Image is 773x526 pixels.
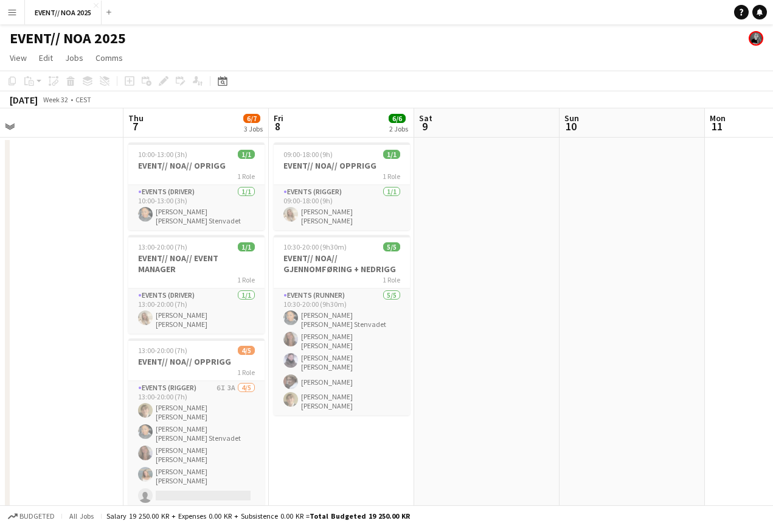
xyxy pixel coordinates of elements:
span: 5/5 [383,242,400,251]
app-job-card: 13:00-20:00 (7h)4/5EVENT// NOA// OPPRIGG1 RoleEvents (Rigger)6I3A4/513:00-20:00 (7h)[PERSON_NAME]... [128,338,265,508]
app-card-role: Events (Driver)1/113:00-20:00 (7h)[PERSON_NAME] [PERSON_NAME] [128,289,265,334]
span: 10:30-20:00 (9h30m) [283,242,347,251]
app-card-role: Events (Runner)5/510:30-20:00 (9h30m)[PERSON_NAME] [PERSON_NAME] Stenvadet[PERSON_NAME] [PERSON_N... [274,289,410,415]
a: View [5,50,32,66]
span: 10:00-13:00 (3h) [138,150,187,159]
span: 10 [563,119,579,133]
h3: EVENT// NOA// EVENT MANAGER [128,253,265,275]
span: 1 Role [383,275,400,284]
span: All jobs [67,511,96,521]
span: Thu [128,113,144,124]
span: 4/5 [238,346,255,355]
span: 1/1 [383,150,400,159]
a: Comms [91,50,128,66]
button: EVENT// NOA 2025 [25,1,102,24]
app-card-role: Events (Driver)1/110:00-13:00 (3h)[PERSON_NAME] [PERSON_NAME] Stenvadet [128,185,265,230]
span: 11 [708,119,726,133]
h1: EVENT// NOA 2025 [10,29,126,47]
div: CEST [75,95,91,104]
div: 3 Jobs [244,124,263,133]
span: 9 [417,119,432,133]
span: Sat [419,113,432,124]
span: Edit [39,52,53,63]
a: Edit [34,50,58,66]
app-card-role: Events (Rigger)1/109:00-18:00 (9h)[PERSON_NAME] [PERSON_NAME] [274,185,410,230]
a: Jobs [60,50,88,66]
h3: EVENT// NOA// OPPRIGG [274,160,410,171]
span: View [10,52,27,63]
div: Salary 19 250.00 KR + Expenses 0.00 KR + Subsistence 0.00 KR = [106,511,410,521]
span: 1/1 [238,150,255,159]
span: 6/6 [389,114,406,123]
app-user-avatar: Anette Riseo Andersen [749,31,763,46]
span: 8 [272,119,283,133]
span: 7 [127,119,144,133]
span: 1 Role [237,275,255,284]
app-job-card: 10:30-20:00 (9h30m)5/5EVENT// NOA// GJENNOMFØRING + NEDRIGG1 RoleEvents (Runner)5/510:30-20:00 (9... [274,235,410,415]
span: 1/1 [238,242,255,251]
app-job-card: 13:00-20:00 (7h)1/1EVENT// NOA// EVENT MANAGER1 RoleEvents (Driver)1/113:00-20:00 (7h)[PERSON_NAM... [128,235,265,334]
h3: EVENT// NOA// OPPRIGG [128,356,265,367]
span: Sun [564,113,579,124]
span: Mon [710,113,726,124]
span: 13:00-20:00 (7h) [138,242,187,251]
span: Fri [274,113,283,124]
span: Comms [95,52,123,63]
span: 1 Role [237,172,255,181]
div: 2 Jobs [389,124,408,133]
app-job-card: 10:00-13:00 (3h)1/1EVENT// NOA// OPRIGG1 RoleEvents (Driver)1/110:00-13:00 (3h)[PERSON_NAME] [PER... [128,142,265,230]
span: 1 Role [237,368,255,377]
button: Budgeted [6,510,57,523]
app-card-role: Events (Rigger)6I3A4/513:00-20:00 (7h)[PERSON_NAME] [PERSON_NAME][PERSON_NAME] [PERSON_NAME] Sten... [128,381,265,508]
span: 1 Role [383,172,400,181]
span: 09:00-18:00 (9h) [283,150,333,159]
span: Total Budgeted 19 250.00 KR [310,511,410,521]
span: Budgeted [19,512,55,521]
span: Week 32 [40,95,71,104]
span: 6/7 [243,114,260,123]
app-job-card: 09:00-18:00 (9h)1/1EVENT// NOA// OPPRIGG1 RoleEvents (Rigger)1/109:00-18:00 (9h)[PERSON_NAME] [PE... [274,142,410,230]
h3: EVENT// NOA// OPRIGG [128,160,265,171]
h3: EVENT// NOA// GJENNOMFØRING + NEDRIGG [274,253,410,275]
div: [DATE] [10,94,38,106]
span: 13:00-20:00 (7h) [138,346,187,355]
span: Jobs [65,52,83,63]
